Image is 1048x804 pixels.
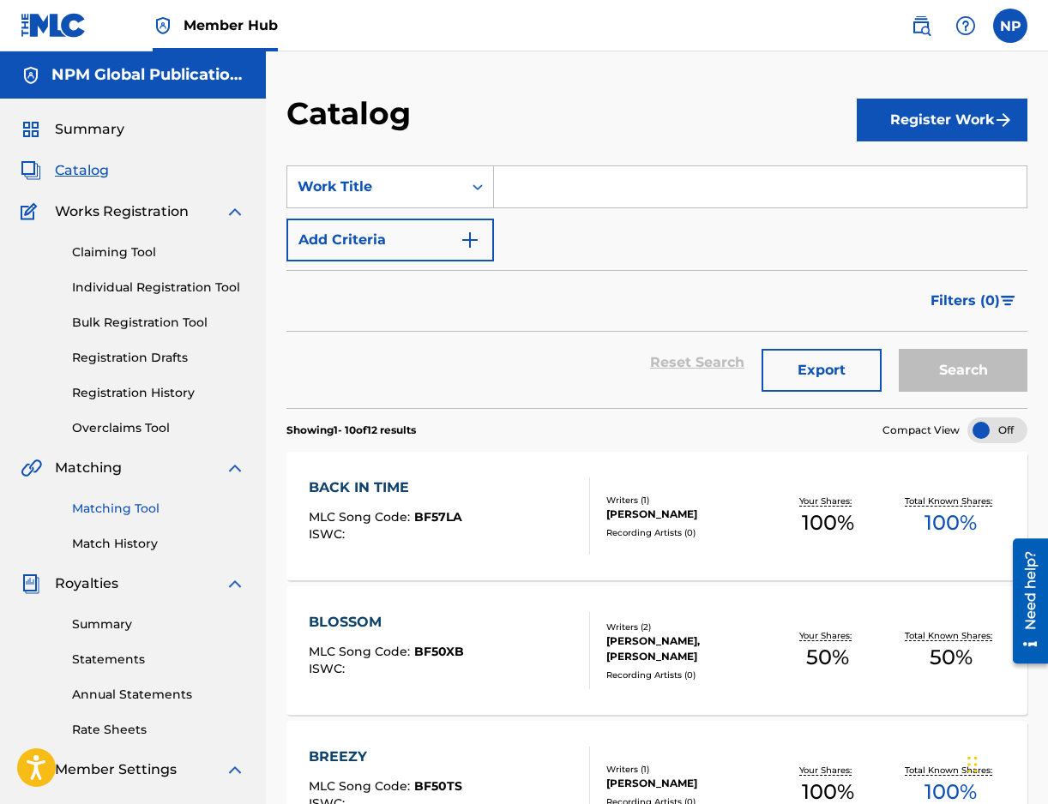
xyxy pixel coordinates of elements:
[184,15,278,35] span: Member Hub
[799,629,856,642] p: Your Shares:
[606,669,766,681] div: Recording Artists ( 0 )
[309,612,464,633] div: BLOSSOM
[55,458,122,478] span: Matching
[993,110,1014,130] img: f7272a7cc735f4ea7f67.svg
[414,644,464,659] span: BF50XB
[309,509,414,525] span: MLC Song Code :
[309,526,349,542] span: ISWC :
[309,778,414,794] span: MLC Song Code :
[606,494,766,507] div: Writers ( 1 )
[309,661,349,676] span: ISWC :
[225,458,245,478] img: expand
[72,651,245,669] a: Statements
[286,94,419,133] h2: Catalog
[606,526,766,539] div: Recording Artists ( 0 )
[802,507,854,538] span: 100 %
[931,291,1000,311] span: Filters ( 0 )
[962,722,1048,804] iframe: Chat Widget
[967,739,978,790] div: Drag
[21,119,124,140] a: SummarySummary
[21,201,43,222] img: Works Registration
[72,243,245,261] a: Claiming Tool
[799,495,856,507] p: Your Shares:
[286,452,1027,580] a: BACK IN TIMEMLC Song Code:BF57LAISWC:Writers (1)[PERSON_NAME]Recording Artists (0)Your Shares:100...
[606,763,766,776] div: Writers ( 1 )
[21,13,87,38] img: MLC Logo
[460,230,480,250] img: 9d2ae6d4665cec9f34b9.svg
[414,509,462,525] span: BF57LA
[286,165,1027,408] form: Search Form
[153,15,173,36] img: Top Rightsholder
[905,629,997,642] p: Total Known Shares:
[72,686,245,704] a: Annual Statements
[72,615,245,633] a: Summary
[857,99,1027,141] button: Register Work
[225,759,245,780] img: expand
[72,419,245,437] a: Overclaims Tool
[414,778,462,794] span: BF50TS
[949,9,983,43] div: Help
[21,119,41,140] img: Summary
[309,477,462,498] div: BACK IN TIME
[1000,532,1048,670] iframe: Resource Center
[55,160,109,181] span: Catalog
[21,160,41,181] img: Catalog
[72,384,245,402] a: Registration History
[72,314,245,332] a: Bulk Registration Tool
[309,747,462,767] div: BREEZY
[21,160,109,181] a: CatalogCatalog
[225,573,245,594] img: expand
[955,15,976,36] img: help
[606,633,766,664] div: [PERSON_NAME], [PERSON_NAME]
[286,219,494,261] button: Add Criteria
[905,495,997,507] p: Total Known Shares:
[55,573,118,594] span: Royalties
[72,535,245,553] a: Match History
[993,9,1027,43] div: User Menu
[904,9,938,43] a: Public Search
[920,279,1027,322] button: Filters (0)
[799,764,856,777] p: Your Shares:
[606,776,766,791] div: [PERSON_NAME]
[911,15,931,36] img: search
[309,644,414,659] span: MLC Song Code :
[72,279,245,297] a: Individual Registration Tool
[286,586,1027,715] a: BLOSSOMMLC Song Code:BF50XBISWC:Writers (2)[PERSON_NAME], [PERSON_NAME]Recording Artists (0)Your ...
[55,201,189,222] span: Works Registration
[55,119,124,140] span: Summary
[606,621,766,633] div: Writers ( 2 )
[72,721,245,739] a: Rate Sheets
[882,423,960,438] span: Compact View
[55,759,177,780] span: Member Settings
[905,764,997,777] p: Total Known Shares:
[21,458,42,478] img: Matching
[225,201,245,222] img: expand
[286,423,416,438] p: Showing 1 - 10 of 12 results
[606,507,766,522] div: [PERSON_NAME]
[298,177,452,197] div: Work Title
[21,65,41,86] img: Accounts
[51,65,245,85] h5: NPM Global Publications
[930,642,973,673] span: 50 %
[925,507,977,538] span: 100 %
[72,349,245,367] a: Registration Drafts
[762,349,882,392] button: Export
[1001,296,1015,306] img: filter
[72,500,245,518] a: Matching Tool
[21,573,41,594] img: Royalties
[806,642,849,673] span: 50 %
